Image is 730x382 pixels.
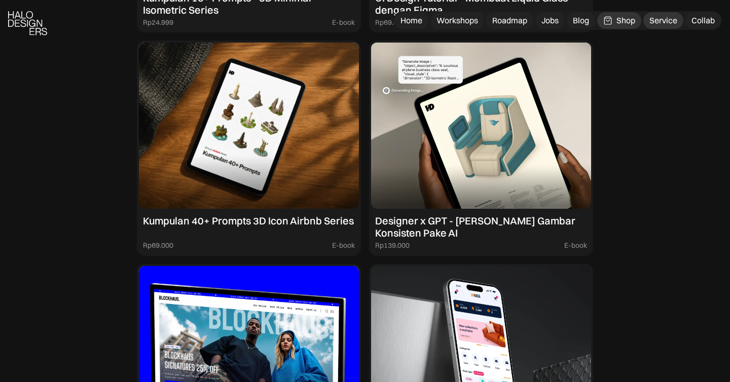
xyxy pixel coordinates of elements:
div: Workshops [436,15,478,26]
a: Home [394,12,428,29]
div: Designer x GPT - [PERSON_NAME] Gambar Konsisten Pake AI [375,215,587,239]
div: Rp69.000 [375,18,406,27]
a: Jobs [535,12,565,29]
div: Blog [573,15,589,26]
div: Home [400,15,422,26]
a: Kumpulan 40+ Prompts 3D Icon Airbnb SeriesRp69.000E-book [137,41,361,256]
a: Workshops [430,12,484,29]
div: Kumpulan 40+ Prompts 3D Icon Airbnb Series [143,215,354,227]
div: E-book [332,241,355,250]
div: Rp24.999 [143,18,173,27]
div: E-book [564,241,587,250]
div: Rp69.000 [143,241,173,250]
a: Blog [567,12,595,29]
div: Shop [616,15,635,26]
a: Collab [685,12,721,29]
div: Jobs [541,15,559,26]
a: Designer x GPT - [PERSON_NAME] Gambar Konsisten Pake AIRp139.000E-book [369,41,593,256]
div: Service [649,15,677,26]
div: Rp139.000 [375,241,410,250]
div: Collab [691,15,715,26]
a: Roadmap [486,12,533,29]
a: Service [643,12,683,29]
a: Shop [597,12,641,29]
div: Roadmap [492,15,527,26]
div: E-book [332,18,355,27]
